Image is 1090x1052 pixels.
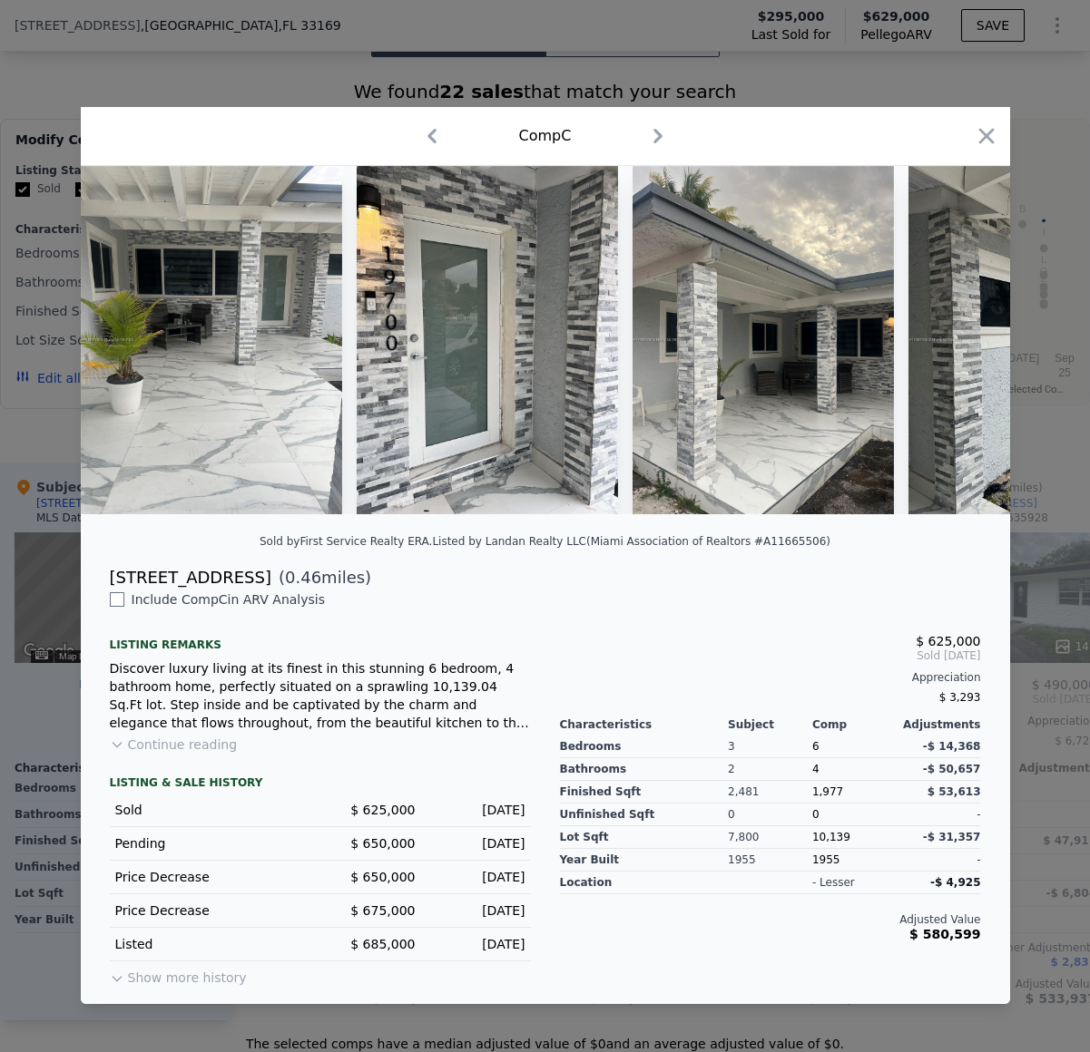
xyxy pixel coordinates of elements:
div: Lot Sqft [560,826,729,849]
span: -$ 31,357 [923,831,981,843]
img: Property Img [81,166,342,514]
div: 3 [728,735,812,758]
span: ( miles) [271,565,371,590]
span: $ 685,000 [350,937,415,951]
span: 1,977 [812,785,843,798]
div: Subject [728,717,812,732]
div: Price Decrease [115,901,306,920]
div: Adjustments [897,717,981,732]
button: Continue reading [110,735,238,754]
div: 4 [812,758,897,781]
div: 2 [728,758,812,781]
span: -$ 4,925 [930,876,980,889]
div: 0 [728,804,812,826]
button: Show more history [110,961,247,987]
div: Adjusted Value [560,912,981,927]
span: $ 3,293 [939,691,981,704]
span: $ 650,000 [350,836,415,851]
div: location [560,872,729,894]
span: 0.46 [285,568,321,587]
div: Appreciation [560,670,981,685]
div: Unfinished Sqft [560,804,729,826]
span: Sold [DATE] [560,648,981,663]
div: Discover luxury living at its finest in this stunning 6 bedroom, 4 bathroom home, perfectly situa... [110,659,531,732]
div: Bathrooms [560,758,729,781]
div: Sold [115,801,306,819]
div: - lesser [812,875,855,890]
span: $ 625,000 [916,634,980,648]
div: 2,481 [728,781,812,804]
div: Listed by Landan Realty LLC (Miami Association of Realtors #A11665506) [432,535,830,548]
span: $ 675,000 [350,903,415,918]
div: Finished Sqft [560,781,729,804]
div: [DATE] [430,935,525,953]
div: 1955 [812,849,897,872]
div: Comp [812,717,897,732]
div: [STREET_ADDRESS] [110,565,271,590]
div: - [897,804,981,826]
div: Bedrooms [560,735,729,758]
div: Price Decrease [115,868,306,886]
span: 6 [812,740,820,753]
div: Pending [115,834,306,852]
img: Property Img [633,166,894,514]
div: [DATE] [430,834,525,852]
div: LISTING & SALE HISTORY [110,775,531,794]
div: - [897,849,981,872]
div: Listed [115,935,306,953]
div: Year Built [560,849,729,872]
div: Listing remarks [110,623,531,652]
div: Sold by First Service Realty ERA . [260,535,432,548]
img: Property Img [357,166,618,514]
span: $ 625,000 [350,803,415,817]
span: $ 580,599 [909,927,980,941]
div: 7,800 [728,826,812,849]
span: $ 53,613 [928,785,981,798]
span: -$ 14,368 [923,740,981,753]
span: $ 650,000 [350,870,415,884]
span: 10,139 [812,831,850,843]
div: Characteristics [560,717,729,732]
div: [DATE] [430,801,525,819]
span: 0 [812,808,820,821]
div: Comp C [519,125,572,147]
div: [DATE] [430,868,525,886]
span: -$ 50,657 [923,763,981,775]
div: 1955 [728,849,812,872]
div: [DATE] [430,901,525,920]
span: Include Comp C in ARV Analysis [124,592,333,607]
